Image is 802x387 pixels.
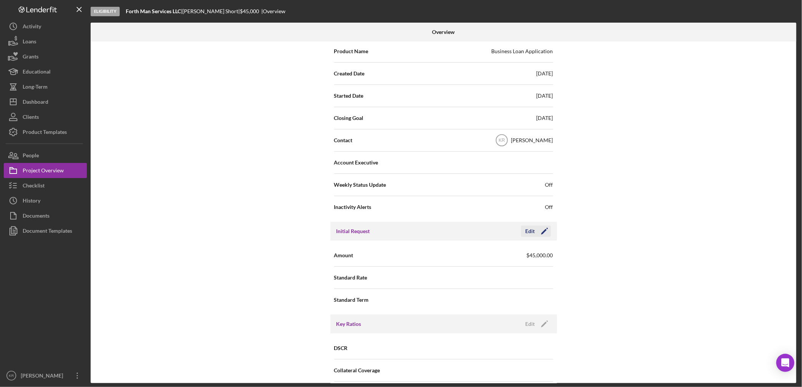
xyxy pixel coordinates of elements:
[4,94,87,109] button: Dashboard
[526,226,535,237] div: Edit
[4,193,87,208] button: History
[4,148,87,163] button: People
[521,226,551,237] button: Edit
[4,368,87,383] button: KR[PERSON_NAME]
[537,114,553,122] div: [DATE]
[334,48,369,55] span: Product Name
[537,92,553,100] div: [DATE]
[23,148,39,165] div: People
[4,49,87,64] button: Grants
[23,94,48,111] div: Dashboard
[4,64,87,79] button: Educational
[19,368,68,385] div: [PERSON_NAME]
[23,193,40,210] div: History
[23,223,72,240] div: Document Templates
[91,7,120,16] div: Eligibility
[527,252,553,259] span: $45,000.00
[526,318,535,330] div: Edit
[23,34,36,51] div: Loans
[23,49,39,66] div: Grants
[334,344,348,352] span: DSCR
[4,109,87,124] button: Clients
[334,70,365,77] span: Created Date
[240,8,259,14] span: $45,000
[776,354,794,372] div: Open Intercom Messenger
[4,163,87,178] button: Project Overview
[511,137,553,144] div: [PERSON_NAME]
[334,367,380,374] span: Collateral Coverage
[23,124,67,141] div: Product Templates
[4,79,87,94] button: Long-Term
[334,203,372,211] span: Inactivity Alerts
[334,296,369,304] span: Standard Term
[334,274,367,281] span: Standard Rate
[4,19,87,34] button: Activity
[23,208,49,225] div: Documents
[4,124,87,140] button: Product Templates
[23,163,64,180] div: Project Overview
[334,181,386,189] span: Weekly Status Update
[4,34,87,49] button: Loans
[432,29,455,35] b: Overview
[498,138,505,143] text: KR
[9,374,14,378] text: KR
[492,48,553,55] div: Business Loan Application
[23,19,41,36] div: Activity
[334,137,353,144] span: Contact
[336,320,361,328] h3: Key Ratios
[23,178,45,195] div: Checklist
[126,8,181,14] b: Forth Man Services LLC
[23,109,39,126] div: Clients
[537,70,553,77] div: [DATE]
[521,318,551,330] button: Edit
[4,208,87,223] button: Documents
[334,92,364,100] span: Started Date
[334,252,353,259] span: Amount
[23,64,51,81] div: Educational
[126,8,182,14] div: |
[334,159,378,166] span: Account Executive
[4,223,87,238] button: Document Templates
[261,8,285,14] div: | Overview
[545,203,553,211] span: Off
[334,114,364,122] span: Closing Goal
[182,8,240,14] div: [PERSON_NAME] Short |
[336,227,370,235] h3: Initial Request
[23,79,48,96] div: Long-Term
[545,181,553,189] span: Off
[4,178,87,193] button: Checklist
